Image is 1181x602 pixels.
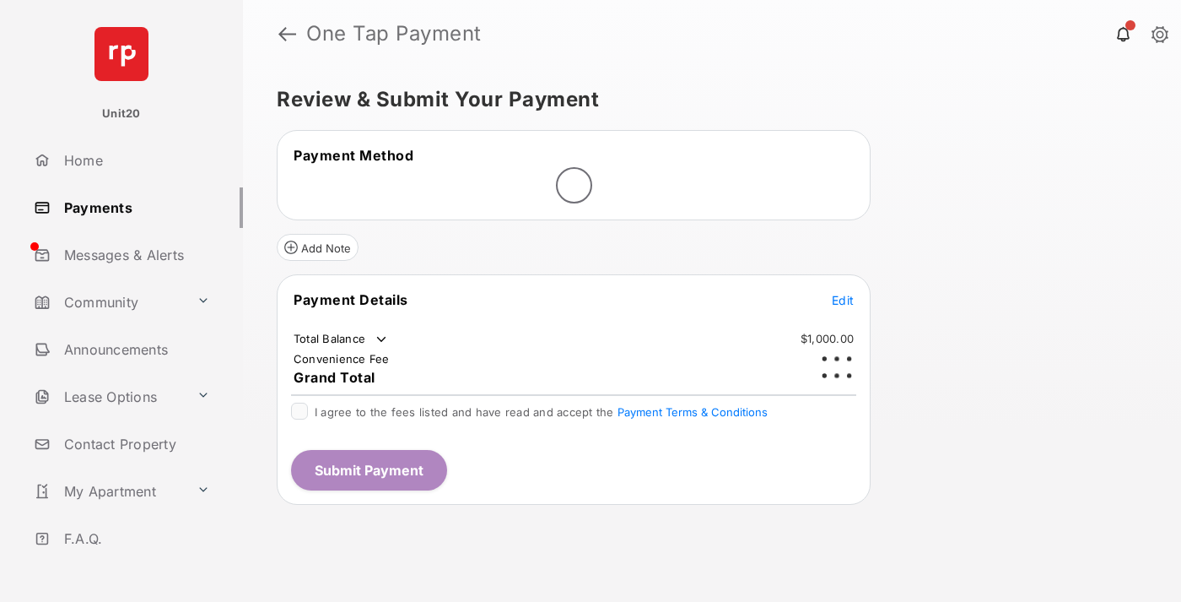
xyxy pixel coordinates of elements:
[294,147,413,164] span: Payment Method
[27,424,243,464] a: Contact Property
[94,27,148,81] img: svg+xml;base64,PHN2ZyB4bWxucz0iaHR0cDovL3d3dy53My5vcmcvMjAwMC9zdmciIHdpZHRoPSI2NCIgaGVpZ2h0PSI2NC...
[27,235,243,275] a: Messages & Alerts
[294,369,375,386] span: Grand Total
[27,377,190,417] a: Lease Options
[27,282,190,323] a: Community
[315,405,768,419] span: I agree to the fees listed and have read and accept the
[27,329,243,370] a: Announcements
[291,450,447,491] button: Submit Payment
[27,187,243,228] a: Payments
[617,405,768,419] button: I agree to the fees listed and have read and accept the
[27,140,243,181] a: Home
[293,331,390,348] td: Total Balance
[800,331,855,346] td: $1,000.00
[294,291,408,308] span: Payment Details
[27,471,190,512] a: My Apartment
[306,24,482,44] strong: One Tap Payment
[277,234,359,261] button: Add Note
[832,291,854,308] button: Edit
[293,351,391,366] td: Convenience Fee
[832,293,854,307] span: Edit
[277,89,1134,110] h5: Review & Submit Your Payment
[102,106,141,122] p: Unit20
[27,518,243,559] a: F.A.Q.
